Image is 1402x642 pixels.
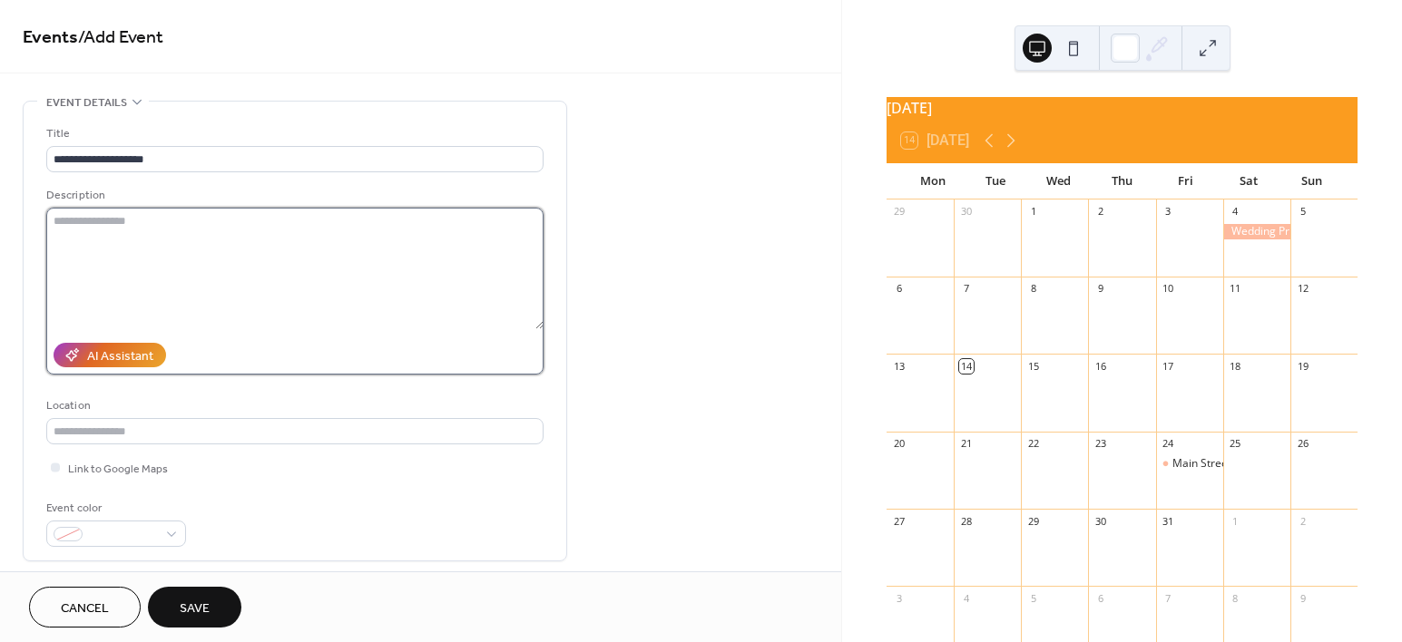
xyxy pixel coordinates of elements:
[87,347,153,366] div: AI Assistant
[1093,282,1107,296] div: 9
[1026,514,1040,528] div: 29
[1296,205,1309,219] div: 5
[54,343,166,367] button: AI Assistant
[887,97,1358,119] div: [DATE]
[959,514,973,528] div: 28
[46,396,540,415] div: Location
[148,587,241,627] button: Save
[1223,224,1290,239] div: Wedding Private Event
[1091,163,1154,199] div: Thu
[61,599,109,618] span: Cancel
[959,437,973,451] div: 21
[23,20,78,55] a: Events
[1027,163,1091,199] div: Wed
[1026,359,1040,373] div: 15
[959,359,973,373] div: 14
[892,437,906,451] div: 20
[959,282,973,296] div: 7
[1162,437,1175,451] div: 24
[1296,514,1309,528] div: 2
[1026,205,1040,219] div: 1
[1229,205,1242,219] div: 4
[892,514,906,528] div: 27
[1153,163,1217,199] div: Fri
[1229,437,1242,451] div: 25
[46,124,540,143] div: Title
[1026,437,1040,451] div: 22
[892,282,906,296] div: 6
[901,163,965,199] div: Mon
[959,591,973,605] div: 4
[1296,437,1309,451] div: 26
[1279,163,1343,199] div: Sun
[1296,282,1309,296] div: 12
[1093,359,1107,373] div: 16
[46,93,127,112] span: Event details
[1156,456,1223,472] div: Main Street Festival
[1093,205,1107,219] div: 2
[1229,282,1242,296] div: 11
[1162,205,1175,219] div: 3
[1162,591,1175,605] div: 7
[1229,514,1242,528] div: 1
[959,205,973,219] div: 30
[1093,591,1107,605] div: 6
[180,599,210,618] span: Save
[1026,282,1040,296] div: 8
[46,186,540,205] div: Description
[1162,359,1175,373] div: 17
[1296,359,1309,373] div: 19
[1026,591,1040,605] div: 5
[965,163,1028,199] div: Tue
[1162,514,1175,528] div: 31
[892,205,906,219] div: 29
[892,359,906,373] div: 13
[1296,591,1309,605] div: 9
[1093,514,1107,528] div: 30
[1229,591,1242,605] div: 8
[1093,437,1107,451] div: 23
[1172,456,1272,472] div: Main Street Festival
[78,20,163,55] span: / Add Event
[46,499,182,518] div: Event color
[1229,359,1242,373] div: 18
[1162,282,1175,296] div: 10
[29,587,141,627] button: Cancel
[1217,163,1280,199] div: Sat
[68,460,168,479] span: Link to Google Maps
[892,591,906,605] div: 3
